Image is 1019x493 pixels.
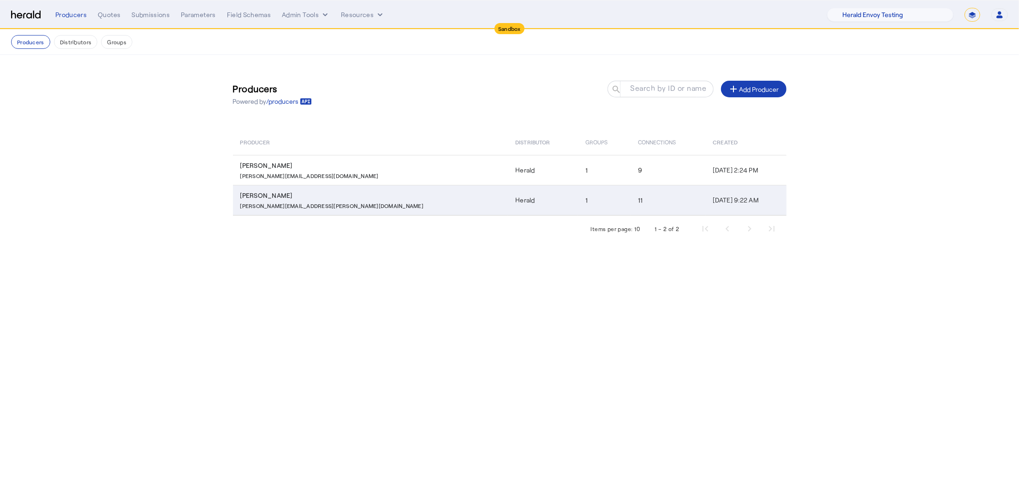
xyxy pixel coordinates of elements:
[282,10,330,19] button: internal dropdown menu
[240,170,379,179] p: [PERSON_NAME][EMAIL_ADDRESS][DOMAIN_NAME]
[233,82,312,95] h3: Producers
[635,224,640,233] div: 10
[11,11,41,19] img: Herald Logo
[728,83,779,95] div: Add Producer
[706,155,787,185] td: [DATE] 2:24 PM
[495,23,524,34] div: Sandbox
[233,129,508,155] th: Producer
[728,83,739,95] mat-icon: add
[631,84,707,93] mat-label: Search by ID or name
[240,161,505,170] div: [PERSON_NAME]
[508,129,578,155] th: Distributor
[655,224,679,233] div: 1 – 2 of 2
[706,129,787,155] th: Created
[706,185,787,215] td: [DATE] 9:22 AM
[721,81,787,97] button: Add Producer
[591,224,633,233] div: Items per page:
[181,10,216,19] div: Parameters
[11,35,50,49] button: Producers
[240,200,424,209] p: [PERSON_NAME][EMAIL_ADDRESS][PERSON_NAME][DOMAIN_NAME]
[578,129,631,155] th: Groups
[508,155,578,185] td: Herald
[233,97,312,106] p: Powered by
[631,129,706,155] th: Connections
[267,97,312,106] a: /producers
[608,84,623,96] mat-icon: search
[131,10,170,19] div: Submissions
[508,185,578,215] td: Herald
[341,10,385,19] button: Resources dropdown menu
[578,185,631,215] td: 1
[240,191,505,200] div: [PERSON_NAME]
[98,10,120,19] div: Quotes
[227,10,271,19] div: Field Schemas
[54,35,98,49] button: Distributors
[638,196,702,205] div: 11
[101,35,132,49] button: Groups
[55,10,87,19] div: Producers
[638,166,702,175] div: 9
[578,155,631,185] td: 1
